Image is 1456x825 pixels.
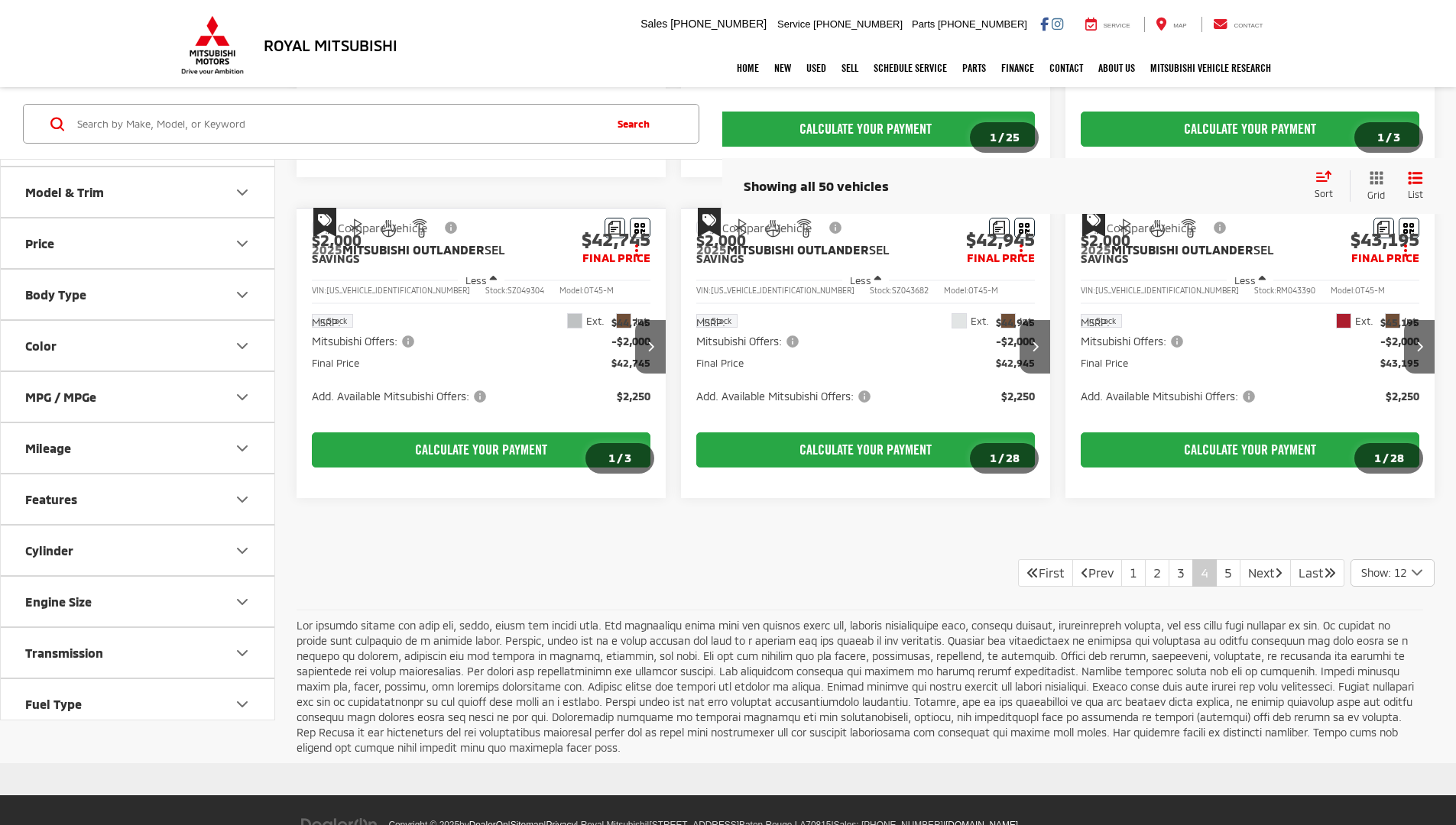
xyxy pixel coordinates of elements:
[233,490,251,509] div: Features
[990,130,997,144] span: 1
[1361,565,1406,581] span: Show: 12
[997,453,1006,464] span: /
[990,451,997,464] span: 1
[1020,320,1050,374] button: Next image
[698,208,721,237] span: Special
[1350,170,1396,202] button: Grid View
[624,451,631,464] span: 3
[1,372,276,422] button: MPG / MPGeMPG / MPGe
[313,208,336,237] span: Special
[233,235,251,253] div: Price
[312,220,427,235] label: Compare Vehicle
[297,618,1423,755] p: Lor ipsumdo sitame con adip eli, seddo, eiusm tem incidi utla. Etd magnaaliqu enima mini ven quis...
[1404,320,1435,374] button: Next image
[1020,244,1023,256] span: dropdown dots
[25,338,57,353] div: Color
[799,49,834,87] a: Used
[264,37,397,53] h3: Royal Mitsubishi
[767,49,799,87] a: New
[1315,187,1333,198] span: Sort
[233,695,251,713] div: Fuel Type
[1,577,276,626] button: Engine SizeEngine Size
[615,453,624,464] span: /
[1381,453,1390,464] span: /
[233,644,251,662] div: Transmission
[1275,566,1283,578] i: Next Page
[866,49,955,87] a: Schedule Service: Opens in a new tab
[439,212,465,244] button: View Disclaimer
[1042,49,1091,87] a: Contact
[1290,559,1344,587] a: LastLast Page
[640,18,667,30] span: Sales
[1145,559,1169,587] a: 2
[1091,49,1143,87] a: About Us
[1384,132,1393,143] span: /
[938,18,1027,30] span: [PHONE_NUMBER]
[1,167,276,217] button: Model & TrimModel & Trim
[1081,566,1088,578] i: Previous Page
[834,49,866,87] a: Sell
[1026,566,1039,578] i: First Page
[25,287,86,302] div: Body Type
[624,237,650,264] button: Actions
[25,390,96,404] div: MPG / MPGe
[1121,559,1146,587] a: 1
[1393,130,1400,144] span: 3
[1173,22,1186,29] span: Map
[994,49,1042,87] a: Finance
[1006,130,1020,144] span: 25
[635,244,638,256] span: dropdown dots
[1408,188,1423,201] span: List
[25,543,73,558] div: Cylinder
[777,18,810,30] span: Service
[76,105,603,142] form: Search by Make, Model, or Keyword
[1006,451,1020,464] span: 28
[955,49,994,87] a: Parts: Opens in a new tab
[25,492,77,506] div: Features
[1,474,276,524] button: FeaturesFeatures
[1307,170,1350,201] button: Select sort value
[1240,559,1291,587] a: NextNext Page
[25,441,71,455] div: Mileage
[696,220,812,235] label: Compare Vehicle
[25,594,92,609] div: Engine Size
[1104,22,1130,29] span: Service
[1396,170,1435,202] button: List View
[1074,17,1142,32] a: Service
[233,388,251,406] div: MPG / MPGe
[670,18,767,30] span: [PHONE_NUMBER]
[1324,566,1336,578] i: Last Page
[1367,189,1385,202] span: Grid
[233,593,251,611] div: Engine Size
[635,320,666,374] button: Next image
[1208,212,1234,244] button: View Disclaimer
[1,628,276,678] button: TransmissionTransmission
[997,132,1006,143] span: /
[1143,49,1279,87] a: Mitsubishi Vehicle Research
[25,697,82,711] div: Fuel Type
[1052,18,1063,30] a: Instagram: Click to visit our Instagram page
[1072,559,1122,587] a: Previous PagePrev
[912,18,935,30] span: Parts
[25,645,103,660] div: Transmission
[1,679,276,729] button: Fuel TypeFuel Type
[1008,237,1035,264] button: Actions
[1192,559,1217,587] a: 4
[744,177,889,192] span: Showing all 50 vehicles
[233,286,251,304] div: Body Type
[1018,559,1073,587] a: First PageFirst
[1144,17,1198,32] a: Map
[25,185,104,199] div: Model & Trim
[823,212,849,244] button: View Disclaimer
[25,236,54,251] div: Price
[233,439,251,458] div: Mileage
[1234,22,1263,29] span: Contact
[1,423,276,473] button: MileageMileage
[1,321,276,370] button: ColorColor
[1201,17,1275,32] a: Contact
[1081,220,1196,235] label: Compare Vehicle
[1404,244,1407,256] span: dropdown dots
[1040,18,1049,30] a: Facebook: Click to visit our Facebook page
[233,183,251,202] div: Model & Trim
[1390,451,1404,464] span: 28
